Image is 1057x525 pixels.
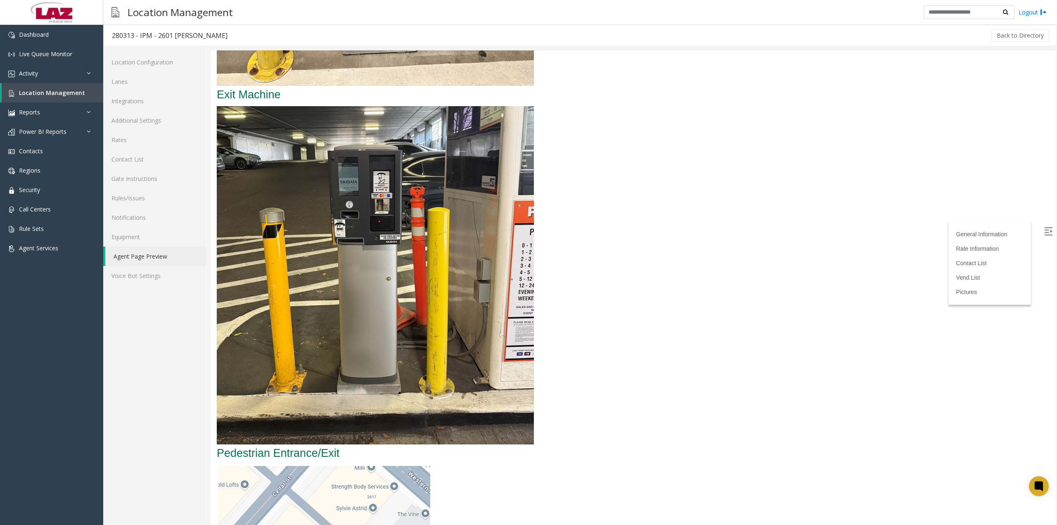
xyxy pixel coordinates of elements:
[111,2,119,22] img: pageIcon
[19,186,40,194] span: Security
[8,90,15,97] img: 'icon'
[19,128,66,135] span: Power BI Reports
[6,38,70,50] span: Exit Machine
[103,266,206,285] a: Voice Bot Settings
[103,130,206,150] a: Rates
[8,51,15,58] img: 'icon'
[123,2,237,22] h3: Location Management
[103,72,206,91] a: Lanes
[8,148,15,155] img: 'icon'
[103,169,206,188] a: Gate Instructions
[103,150,206,169] a: Contact List
[6,56,323,394] img: 8cabb90c5795471cb694e2e6de98dfe0.jpg
[19,244,58,252] span: Agent Services
[6,397,129,409] span: Pedestrian Entrance/Exit
[19,147,43,155] span: Contacts
[103,52,206,72] a: Location Configuration
[19,31,49,38] span: Dashboard
[112,30,228,41] div: 280313 - IPM - 2601 [PERSON_NAME]
[8,187,15,194] img: 'icon'
[746,195,789,202] a: Rate Information
[8,207,15,213] img: 'icon'
[991,29,1049,42] button: Back to Directory
[1040,8,1047,17] img: logout
[8,245,15,252] img: 'icon'
[105,247,206,266] a: Agent Page Preview
[103,188,206,208] a: Rules/Issues
[8,32,15,38] img: 'icon'
[19,225,44,233] span: Rule Sets
[19,89,85,97] span: Location Management
[8,226,15,233] img: 'icon'
[1019,8,1047,17] a: Logout
[19,166,40,174] span: Regions
[746,224,770,230] a: Vend List
[746,181,797,187] a: General Information
[834,177,842,185] img: Open/Close Sidebar Menu
[103,91,206,111] a: Integrations
[19,108,40,116] span: Reports
[8,129,15,135] img: 'icon'
[8,109,15,116] img: 'icon'
[103,227,206,247] a: Equipment
[19,205,51,213] span: Call Centers
[19,50,72,58] span: Live Queue Monitor
[8,168,15,174] img: 'icon'
[8,71,15,77] img: 'icon'
[19,69,38,77] span: Activity
[103,111,206,130] a: Additional Settings
[103,208,206,227] a: Notifications
[2,83,103,102] a: Location Management
[746,209,776,216] a: Contact List
[746,238,767,245] a: Pictures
